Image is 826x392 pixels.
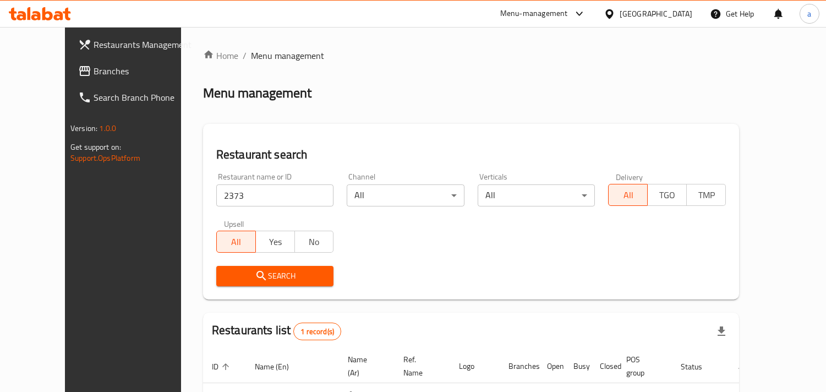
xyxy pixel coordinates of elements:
span: POS group [626,353,659,379]
span: 1.0.0 [99,121,116,135]
div: Total records count [293,323,341,340]
th: Logo [450,350,500,383]
span: Get support on: [70,140,121,154]
button: No [294,231,334,253]
span: All [221,234,251,250]
a: Support.OpsPlatform [70,151,140,165]
div: Export file [708,318,735,345]
span: Name (Ar) [348,353,381,379]
h2: Restaurant search [216,146,726,163]
span: Menu management [251,49,324,62]
li: / [243,49,247,62]
div: All [478,184,595,206]
div: All [347,184,464,206]
span: TMP [691,187,721,203]
span: Ref. Name [403,353,437,379]
span: Search Branch Phone [94,91,194,104]
span: TGO [652,187,682,203]
div: Menu-management [500,7,568,20]
span: Yes [260,234,291,250]
button: All [216,231,256,253]
span: Search [225,269,325,283]
th: Open [538,350,565,383]
a: Restaurants Management [69,31,203,58]
span: ID [212,360,233,373]
button: All [608,184,648,206]
button: Yes [255,231,295,253]
input: Search for restaurant name or ID.. [216,184,334,206]
label: Delivery [616,173,643,181]
h2: Restaurants list [212,322,341,340]
h2: Menu management [203,84,311,102]
span: All [613,187,643,203]
th: Closed [591,350,617,383]
button: TGO [647,184,687,206]
span: No [299,234,330,250]
button: Search [216,266,334,286]
span: Status [681,360,716,373]
button: TMP [686,184,726,206]
label: Upsell [224,220,244,227]
th: Branches [500,350,538,383]
span: Name (En) [255,360,303,373]
span: Restaurants Management [94,38,194,51]
a: Search Branch Phone [69,84,203,111]
a: Branches [69,58,203,84]
div: [GEOGRAPHIC_DATA] [620,8,692,20]
nav: breadcrumb [203,49,739,62]
span: Branches [94,64,194,78]
span: a [807,8,811,20]
th: Action [730,350,768,383]
th: Busy [565,350,591,383]
span: Version: [70,121,97,135]
a: Home [203,49,238,62]
span: 1 record(s) [294,326,341,337]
